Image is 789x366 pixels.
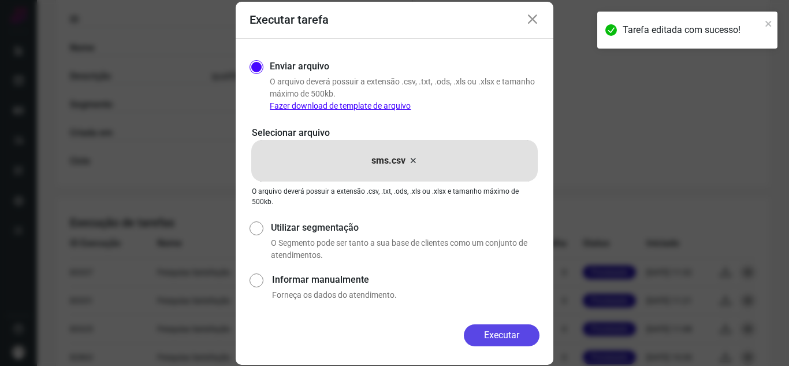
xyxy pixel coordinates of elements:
[270,76,539,112] p: O arquivo deverá possuir a extensão .csv, .txt, .ods, .xls ou .xlsx e tamanho máximo de 500kb.
[270,101,411,110] a: Fazer download de template de arquivo
[272,273,539,287] label: Informar manualmente
[270,60,329,73] label: Enviar arquivo
[464,324,539,346] button: Executar
[623,23,761,37] div: Tarefa editada com sucesso!
[765,16,773,30] button: close
[371,154,405,168] p: sms.csv
[271,221,539,235] label: Utilizar segmentação
[271,237,539,261] p: O Segmento pode ser tanto a sua base de clientes como um conjunto de atendimentos.
[250,13,329,27] h3: Executar tarefa
[272,289,539,301] p: Forneça os dados do atendimento.
[252,186,537,207] p: O arquivo deverá possuir a extensão .csv, .txt, .ods, .xls ou .xlsx e tamanho máximo de 500kb.
[252,126,537,140] p: Selecionar arquivo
